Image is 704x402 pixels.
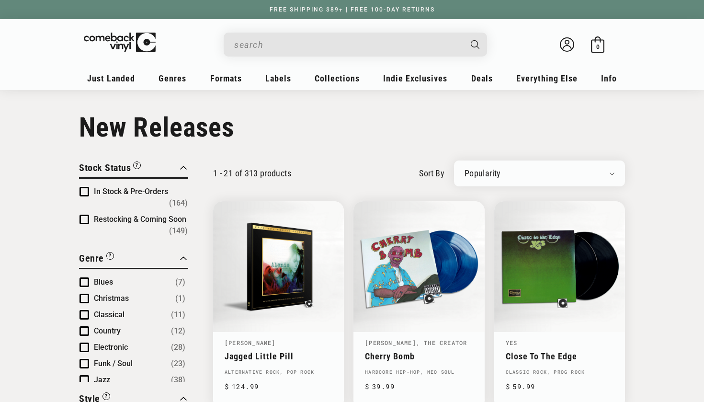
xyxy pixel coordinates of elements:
span: Everything Else [516,73,578,83]
span: Labels [265,73,291,83]
span: Number of products: (38) [171,374,185,386]
div: Search [224,33,487,57]
span: Number of products: (12) [171,325,185,337]
span: Blues [94,277,113,287]
a: Jagged Little Pill [225,351,332,361]
button: Filter by Genre [79,251,114,268]
span: Deals [471,73,493,83]
p: 1 - 21 of 313 products [213,168,291,178]
span: Number of products: (1) [175,293,185,304]
span: Number of products: (7) [175,276,185,288]
span: Number of products: (164) [169,197,188,209]
a: Close To The Edge [506,351,613,361]
span: Christmas [94,294,129,303]
label: sort by [419,167,444,180]
span: Info [601,73,617,83]
span: Classical [94,310,125,319]
span: Number of products: (28) [171,342,185,353]
span: Genres [159,73,186,83]
span: Formats [210,73,242,83]
span: Funk / Soul [94,359,133,368]
span: Indie Exclusives [383,73,447,83]
span: Genre [79,253,104,264]
a: FREE SHIPPING $89+ | FREE 100-DAY RETURNS [260,6,444,13]
span: Number of products: (11) [171,309,185,321]
a: Yes [506,339,518,346]
button: Search [463,33,488,57]
a: [PERSON_NAME] [225,339,276,346]
span: In Stock & Pre-Orders [94,187,168,196]
span: Restocking & Coming Soon [94,215,186,224]
a: Cherry Bomb [365,351,473,361]
span: Stock Status [79,162,131,173]
input: search [234,35,461,55]
button: Filter by Stock Status [79,161,141,177]
a: [PERSON_NAME], The Creator [365,339,467,346]
span: Electronic [94,343,128,352]
span: Number of products: (149) [169,225,188,237]
span: Just Landed [87,73,135,83]
span: Collections [315,73,360,83]
span: Jazz [94,375,110,384]
span: Number of products: (23) [171,358,185,369]
h1: New Releases [79,112,625,143]
span: 0 [596,43,600,50]
span: Country [94,326,121,335]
